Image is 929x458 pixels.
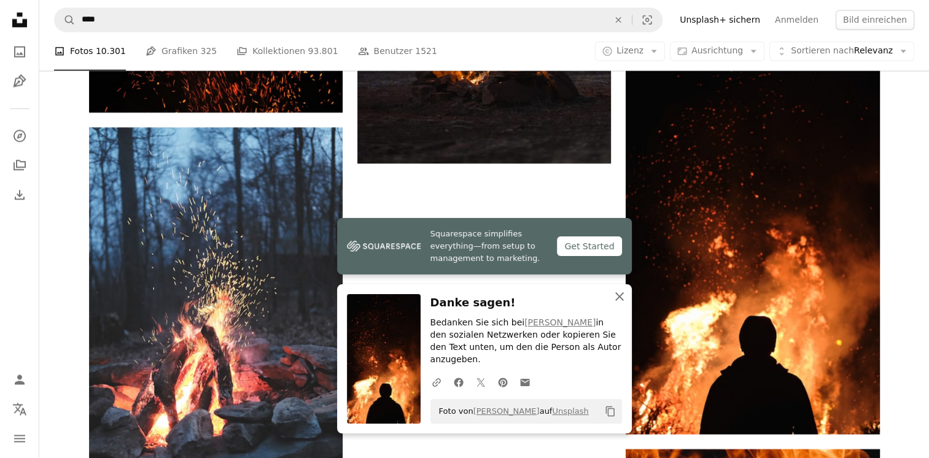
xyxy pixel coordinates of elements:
[358,32,437,71] a: Benutzer 1521
[524,317,596,327] a: [PERSON_NAME]
[433,402,589,421] span: Foto von auf
[347,237,421,255] img: file-1747939142011-51e5cc87e3c9
[7,7,32,34] a: Startseite — Unsplash
[308,45,338,58] span: 93.801
[557,236,621,256] div: Get Started
[768,10,826,29] a: Anmelden
[616,46,643,56] span: Lizenz
[691,46,743,56] span: Ausrichtung
[54,7,663,32] form: Finden Sie Bildmaterial auf der ganzen Webseite
[836,10,914,29] button: Bild einreichen
[7,182,32,207] a: Bisherige Downloads
[7,69,32,93] a: Grafiken
[626,53,879,434] img: Person, die vor dem Feuer steht
[7,426,32,451] button: Menü
[605,8,632,31] button: Löschen
[7,123,32,148] a: Entdecken
[473,406,540,416] a: [PERSON_NAME]
[672,10,768,29] a: Unsplash+ sichern
[7,153,32,177] a: Kollektionen
[769,42,914,61] button: Sortieren nachRelevanz
[791,46,854,56] span: Sortieren nach
[514,370,536,394] a: Via E-Mail teilen teilen
[7,39,32,64] a: Fotos
[200,45,217,58] span: 325
[430,228,548,265] span: Squarespace simplifies everything—from setup to management to marketing.
[430,317,622,366] p: Bedanken Sie sich bei in den sozialen Netzwerken oder kopieren Sie den Text unten, um den die Per...
[7,397,32,421] button: Sprache
[337,218,632,274] a: Squarespace simplifies everything—from setup to management to marketing.Get Started
[415,45,437,58] span: 1521
[791,45,893,58] span: Relevanz
[7,367,32,392] a: Anmelden / Registrieren
[670,42,764,61] button: Ausrichtung
[146,32,217,71] a: Grafiken 325
[55,8,76,31] button: Unsplash suchen
[600,401,621,422] button: In die Zwischenablage kopieren
[492,370,514,394] a: Auf Pinterest teilen
[448,370,470,394] a: Auf Facebook teilen
[430,294,622,312] h3: Danke sagen!
[595,42,665,61] button: Lizenz
[236,32,338,71] a: Kollektionen 93.801
[552,406,588,416] a: Unsplash
[632,8,662,31] button: Visuelle Suche
[89,312,343,323] a: Lagerfeuer im Wald
[470,370,492,394] a: Auf Twitter teilen
[626,238,879,249] a: Person, die vor dem Feuer steht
